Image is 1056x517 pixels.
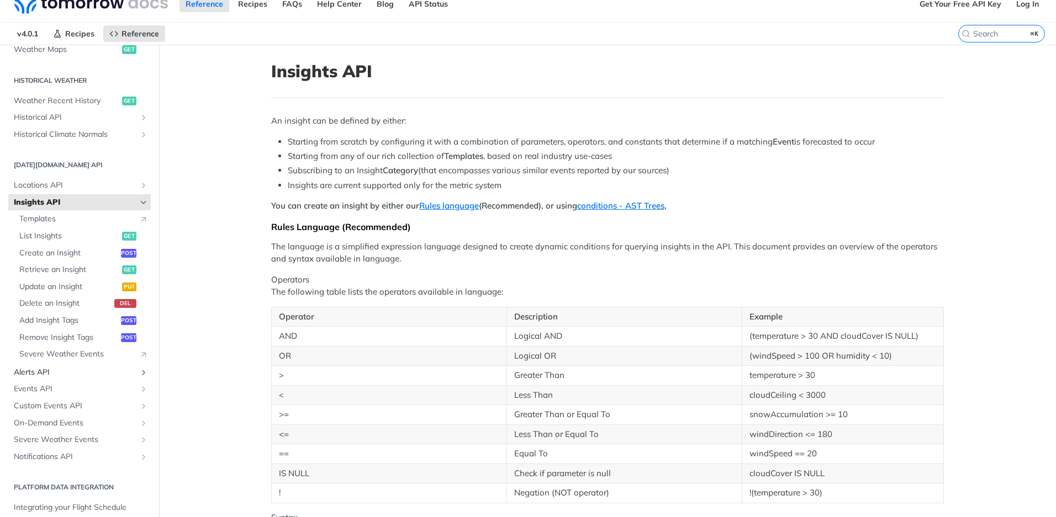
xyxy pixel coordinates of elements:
span: Weather Recent History [14,95,119,106]
span: List Insights [19,231,119,242]
th: Description [506,307,742,327]
td: (windSpeed > 100 OR humidity < 10) [742,346,943,366]
span: Custom Events API [14,401,136,412]
a: Weather Recent Historyget [8,93,151,109]
a: Rules language [419,200,479,211]
td: Less Than [506,385,742,405]
td: AND [272,327,507,347]
span: put [122,283,136,291]
a: conditions - AST Trees [577,200,664,211]
a: Remove Insight Tagspost [14,329,151,346]
span: Delete an Insight [19,298,112,309]
td: >= [272,405,507,425]
span: Severe Weather Events [14,434,136,445]
a: Insights APIHide subpages for Insights API [8,194,151,211]
li: Starting from any of our rich collection of , based on real industry use-cases [288,150,944,163]
span: Remove Insight Tags [19,332,118,343]
a: Locations APIShow subpages for Locations API [8,177,151,194]
a: Historical APIShow subpages for Historical API [8,109,151,126]
button: Hide subpages for Insights API [139,198,148,207]
td: Logical AND [506,327,742,347]
span: Historical API [14,112,136,123]
span: Alerts API [14,367,136,378]
span: Severe Weather Events [19,349,134,360]
a: Severe Weather EventsShow subpages for Severe Weather Events [8,431,151,448]
td: windDirection <= 180 [742,424,943,444]
strong: Category [383,165,418,175]
strong: Templates [444,151,483,161]
td: OR [272,346,507,366]
td: (temperature > 30 AND cloudCover IS NULL) [742,327,943,347]
span: On-Demand Events [14,418,136,429]
i: Link [139,215,148,223]
td: !(temperature > 30) [742,483,943,503]
span: Integrating your Flight Schedule [14,502,148,513]
h1: Insights API [271,61,944,81]
a: On-Demand EventsShow subpages for On-Demand Events [8,415,151,431]
h2: [DATE][DOMAIN_NAME] API [8,160,151,170]
button: Show subpages for Locations API [139,181,148,190]
a: Severe Weather EventsLink [14,346,151,363]
a: Update an Insightput [14,279,151,295]
td: Logical OR [506,346,742,366]
a: Delete an Insightdel [14,295,151,312]
span: Templates [19,214,134,225]
span: post [121,316,136,325]
button: Show subpages for Custom Events API [139,402,148,411]
a: Events APIShow subpages for Events API [8,381,151,397]
td: <= [272,424,507,444]
span: v4.0.1 [11,25,44,42]
button: Show subpages for Severe Weather Events [139,435,148,444]
span: Retrieve an Insight [19,264,119,275]
a: Alerts APIShow subpages for Alerts API [8,364,151,381]
button: Show subpages for Alerts API [139,368,148,377]
a: Create an Insightpost [14,245,151,262]
td: Greater Than [506,366,742,386]
span: post [121,333,136,342]
td: cloudCeiling < 3000 [742,385,943,405]
button: Show subpages for Historical Climate Normals [139,130,148,139]
span: Recipes [65,29,94,39]
h2: Historical Weather [8,76,151,86]
td: < [272,385,507,405]
span: get [122,232,136,241]
a: List Insightsget [14,228,151,244]
span: Notifications API [14,451,136,462]
span: Historical Climate Normals [14,129,136,140]
span: get [122,97,136,105]
a: Recipes [47,25,101,42]
button: Show subpages for Historical API [139,113,148,122]
li: Starting from scratch by configuring it with a combination of parameters, operators, and constant... [288,136,944,148]
p: An insight can be defined by either: [271,115,944,127]
td: Less Than or Equal To [506,424,742,444]
td: windSpeed == 20 [742,444,943,464]
button: Show subpages for Notifications API [139,452,148,461]
svg: Search [962,29,970,38]
th: Example [742,307,943,327]
a: Notifications APIShow subpages for Notifications API [8,449,151,465]
button: Show subpages for Events API [139,385,148,393]
td: == [272,444,507,464]
li: Subscribing to an Insight (that encompasses various similar events reported by our sources) [288,164,944,177]
span: get [122,45,136,54]
td: ! [272,483,507,503]
td: Negation (NOT operator) [506,483,742,503]
p: Operators The following table lists the operators available in language: [271,274,944,299]
span: del [114,299,136,308]
td: temperature > 30 [742,366,943,386]
a: Add Insight Tagspost [14,312,151,329]
button: Show subpages for On-Demand Events [139,419,148,428]
i: Link [139,350,148,359]
td: Greater Than or Equal To [506,405,742,425]
a: Historical Climate NormalsShow subpages for Historical Climate Normals [8,126,151,143]
a: Weather Mapsget [8,41,151,58]
th: Operator [272,307,507,327]
span: Events API [14,383,136,395]
span: Reference [122,29,159,39]
span: get [122,265,136,274]
li: Insights are current supported only for the metric system [288,179,944,192]
span: Update an Insight [19,281,119,292]
a: Reference [103,25,165,42]
a: Integrating your Flight Schedule [8,499,151,516]
div: Rules Language (Recommended) [271,221,944,232]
